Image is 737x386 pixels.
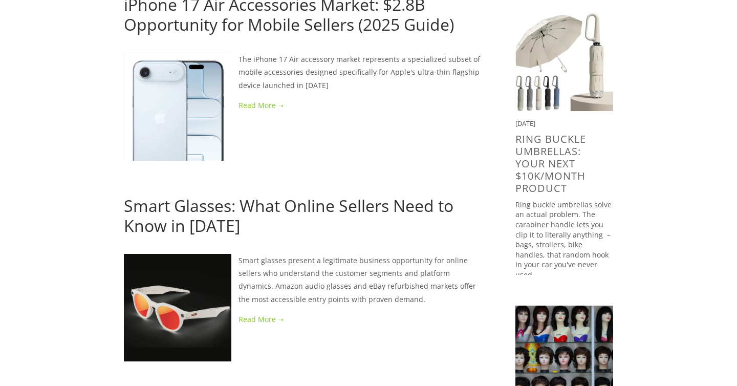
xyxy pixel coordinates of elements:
[124,195,453,236] a: Smart Glasses: What Online Sellers Need to Know in [DATE]
[515,13,613,111] img: Ring Buckle Umbrellas: Your Next $10K/Month Product
[515,119,535,128] time: [DATE]
[239,179,262,188] a: [DATE]
[515,132,586,195] a: Ring Buckle Umbrellas: Your Next $10K/Month Product
[515,200,613,280] p: Ring buckle umbrellas solve an actual problem. The carabiner handle lets you clip it to literally...
[124,53,483,92] p: The iPhone 17 Air accessory market represents a specialized subset of mobile accessories designed...
[124,254,483,306] p: Smart glasses present a legitimate business opportunity for online sellers who understand the cus...
[124,53,231,160] img: iPhone 17 Air Accessories Market: $2.8B Opportunity for Mobile Sellers (2025 Guide)
[124,254,231,361] img: Smart Glasses: What Online Sellers Need to Know in 2025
